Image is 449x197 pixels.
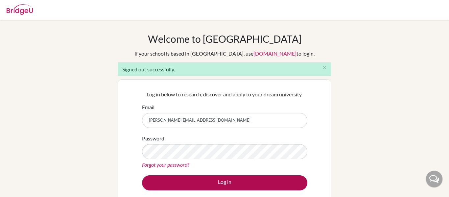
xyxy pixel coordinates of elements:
[14,5,28,11] span: Help
[142,90,307,98] p: Log in below to research, discover and apply to your dream university.
[142,175,307,190] button: Log in
[318,63,331,73] button: Close
[7,4,33,15] img: Bridge-U
[134,50,315,58] div: If your school is based in [GEOGRAPHIC_DATA], use to login.
[142,161,189,168] a: Forgot your password?
[118,62,331,76] div: Signed out successfully.
[253,50,296,57] a: [DOMAIN_NAME]
[142,103,154,111] label: Email
[148,33,301,45] h1: Welcome to [GEOGRAPHIC_DATA]
[142,135,164,142] label: Password
[322,65,327,70] i: close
